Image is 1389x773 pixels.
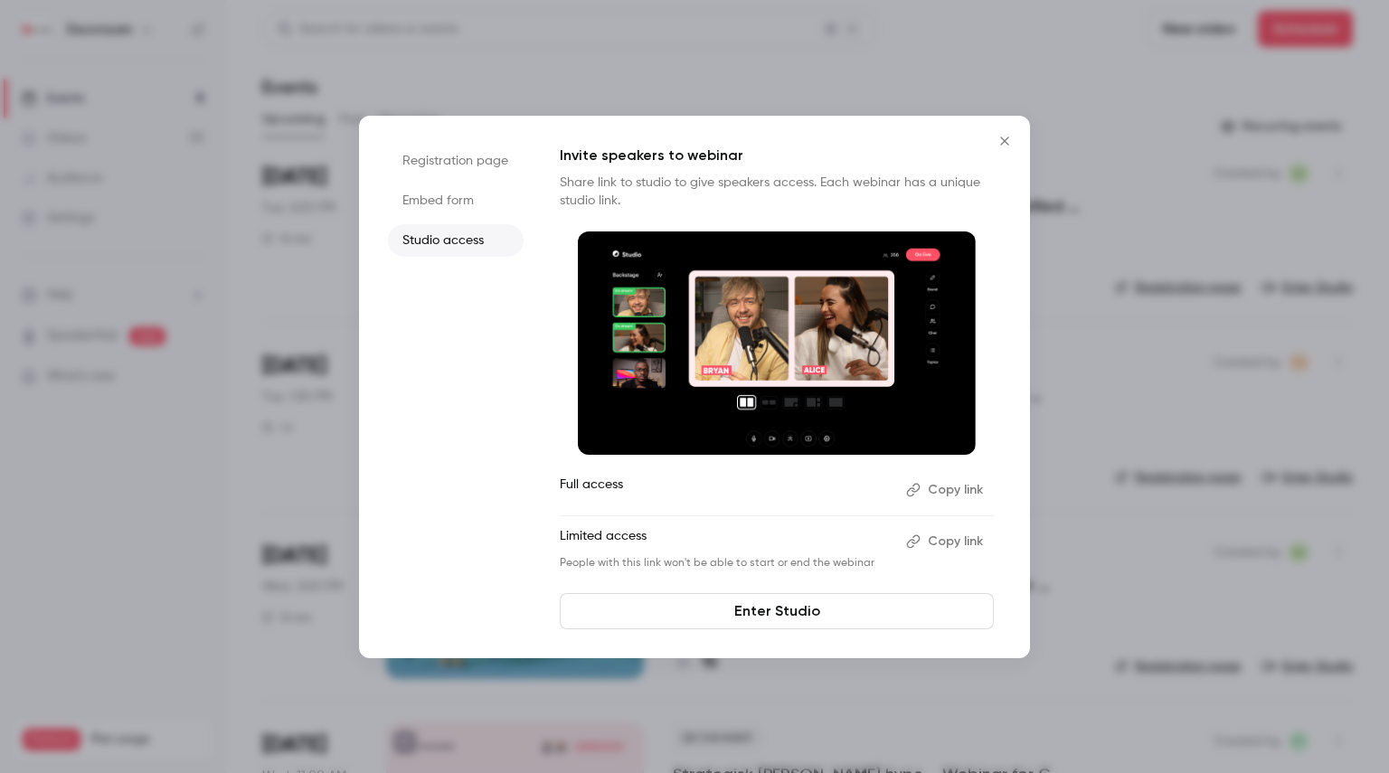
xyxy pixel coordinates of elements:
[560,527,892,556] p: Limited access
[560,145,994,166] p: Invite speakers to webinar
[388,145,524,177] li: Registration page
[560,593,994,629] a: Enter Studio
[987,123,1023,159] button: Close
[560,174,994,210] p: Share link to studio to give speakers access. Each webinar has a unique studio link.
[388,224,524,257] li: Studio access
[899,476,994,504] button: Copy link
[560,556,892,570] p: People with this link won't be able to start or end the webinar
[899,527,994,556] button: Copy link
[578,231,976,456] img: Invite speakers to webinar
[388,184,524,217] li: Embed form
[560,476,892,504] p: Full access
